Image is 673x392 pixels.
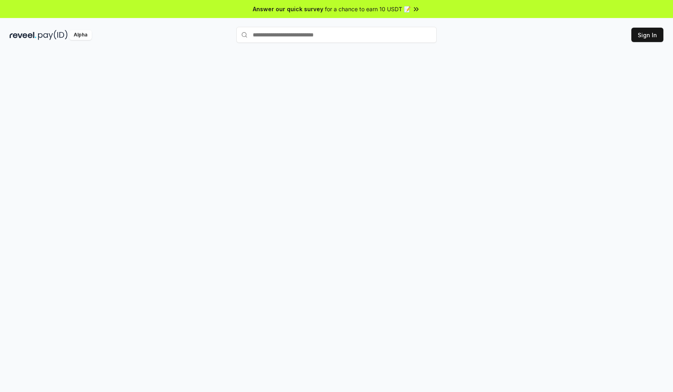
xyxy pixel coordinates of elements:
[69,30,92,40] div: Alpha
[325,5,411,13] span: for a chance to earn 10 USDT 📝
[10,30,36,40] img: reveel_dark
[38,30,68,40] img: pay_id
[253,5,323,13] span: Answer our quick survey
[631,28,663,42] button: Sign In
